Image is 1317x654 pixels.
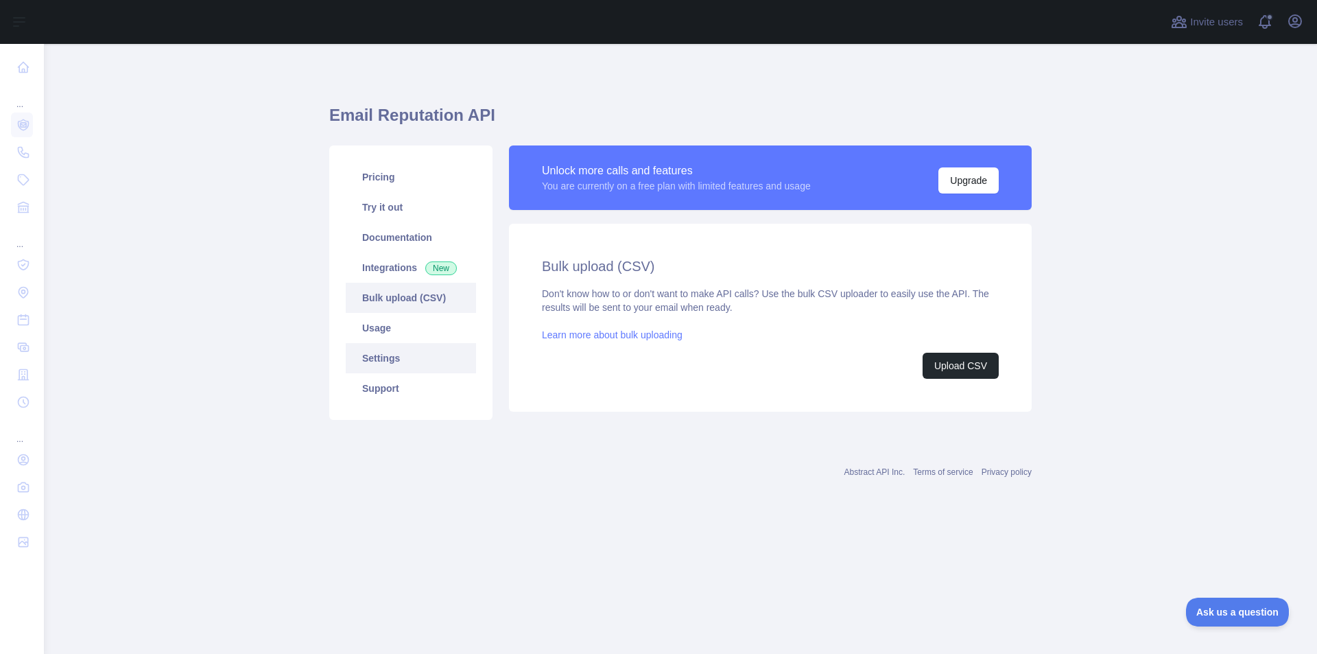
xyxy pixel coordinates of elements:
[425,261,457,275] span: New
[982,467,1032,477] a: Privacy policy
[542,329,683,340] a: Learn more about bulk uploading
[346,283,476,313] a: Bulk upload (CSV)
[11,417,33,445] div: ...
[923,353,999,379] button: Upload CSV
[346,253,476,283] a: Integrations New
[346,313,476,343] a: Usage
[11,82,33,110] div: ...
[346,192,476,222] a: Try it out
[346,162,476,192] a: Pricing
[542,163,811,179] div: Unlock more calls and features
[542,287,999,379] div: Don't know how to or don't want to make API calls? Use the bulk CSV uploader to easily use the AP...
[542,257,999,276] h2: Bulk upload (CSV)
[346,373,476,404] a: Support
[844,467,905,477] a: Abstract API Inc.
[11,222,33,250] div: ...
[913,467,973,477] a: Terms of service
[542,179,811,193] div: You are currently on a free plan with limited features and usage
[346,343,476,373] a: Settings
[1190,14,1243,30] span: Invite users
[1168,11,1246,33] button: Invite users
[329,104,1032,137] h1: Email Reputation API
[1186,598,1290,627] iframe: Toggle Customer Support
[938,167,999,194] button: Upgrade
[346,222,476,253] a: Documentation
